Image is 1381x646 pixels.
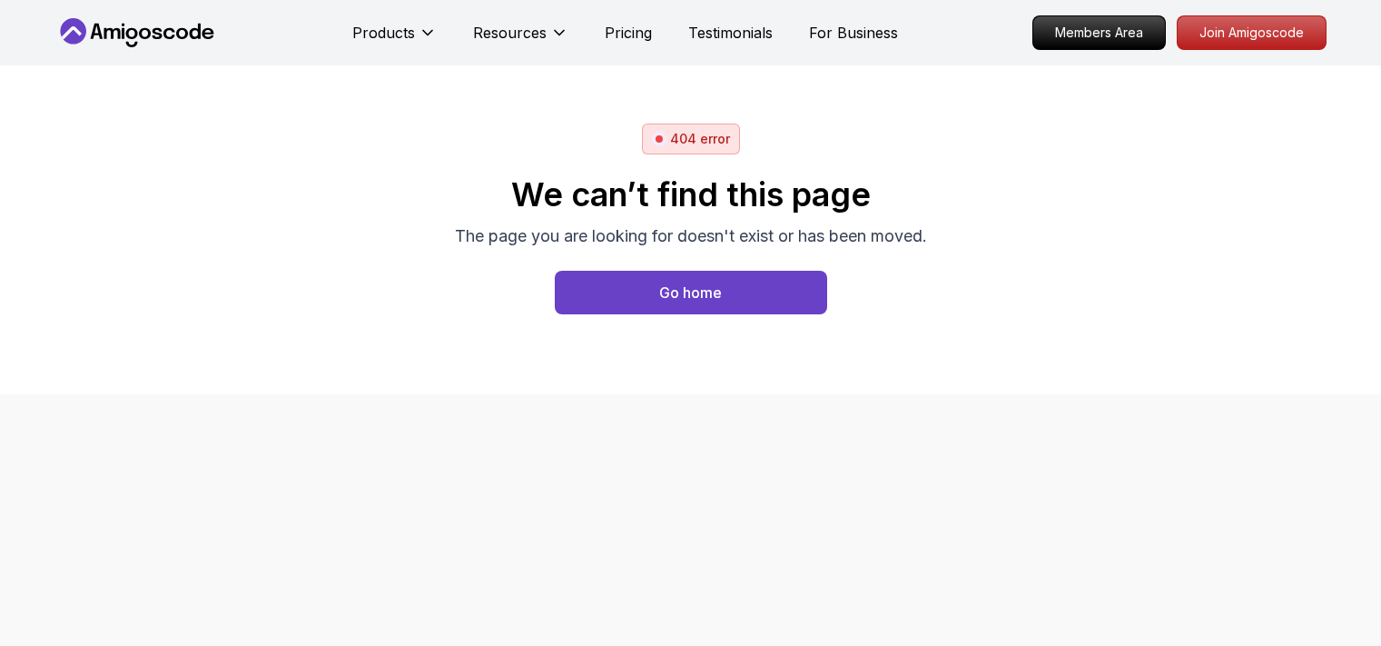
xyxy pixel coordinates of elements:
[1033,16,1165,49] p: Members Area
[455,176,927,213] h2: We can’t find this page
[555,271,827,314] button: Go home
[473,22,568,58] button: Resources
[1032,15,1166,50] a: Members Area
[688,22,773,44] a: Testimonials
[809,22,898,44] a: For Business
[659,282,722,303] div: Go home
[555,271,827,314] a: Home page
[455,224,927,249] p: The page you are looking for doesn't exist or has been moved.
[670,130,730,148] p: 404 error
[605,22,652,44] a: Pricing
[352,22,415,44] p: Products
[1177,15,1327,50] a: Join Amigoscode
[352,22,437,58] button: Products
[1178,16,1326,49] p: Join Amigoscode
[473,22,547,44] p: Resources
